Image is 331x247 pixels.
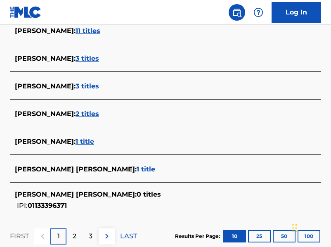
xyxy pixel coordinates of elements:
[76,82,99,90] span: 3 titles
[76,55,99,62] span: 3 titles
[10,6,42,18] img: MLC Logo
[15,82,76,90] span: [PERSON_NAME] :
[28,202,67,209] span: 01133396371
[102,231,112,241] img: right
[73,231,76,241] p: 2
[76,138,94,145] span: 1 title
[15,110,76,118] span: [PERSON_NAME] :
[229,4,245,21] a: Public Search
[76,27,100,35] span: 11 titles
[273,230,296,242] button: 50
[15,165,137,173] span: [PERSON_NAME] [PERSON_NAME] :
[10,231,29,241] p: FIRST
[89,231,92,241] p: 3
[15,190,137,198] span: [PERSON_NAME] [PERSON_NAME] :
[137,190,161,198] span: 0 titles
[272,2,321,23] a: Log In
[17,202,28,209] span: IPI:
[223,230,246,242] button: 10
[15,55,76,62] span: [PERSON_NAME] :
[57,231,60,241] p: 1
[292,216,297,240] div: Drag
[290,207,331,247] iframe: Chat Widget
[76,110,99,118] span: 2 titles
[175,233,222,240] p: Results Per Page:
[248,230,271,242] button: 25
[250,4,267,21] div: Help
[120,231,137,241] p: LAST
[15,27,76,35] span: [PERSON_NAME] :
[232,7,242,17] img: search
[253,7,263,17] img: help
[15,138,76,145] span: [PERSON_NAME] :
[137,165,155,173] span: 1 title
